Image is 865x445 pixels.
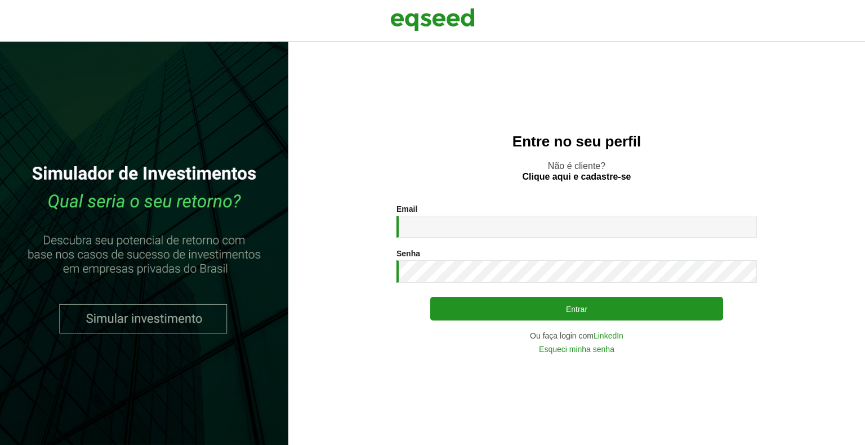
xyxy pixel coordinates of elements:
div: Ou faça login com [396,332,757,340]
button: Entrar [430,297,723,321]
label: Email [396,205,417,213]
p: Não é cliente? [311,161,842,182]
a: Clique aqui e cadastre-se [523,172,631,181]
label: Senha [396,250,420,257]
h2: Entre no seu perfil [311,133,842,150]
a: LinkedIn [594,332,623,340]
img: EqSeed Logo [390,6,475,34]
a: Esqueci minha senha [539,345,614,353]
